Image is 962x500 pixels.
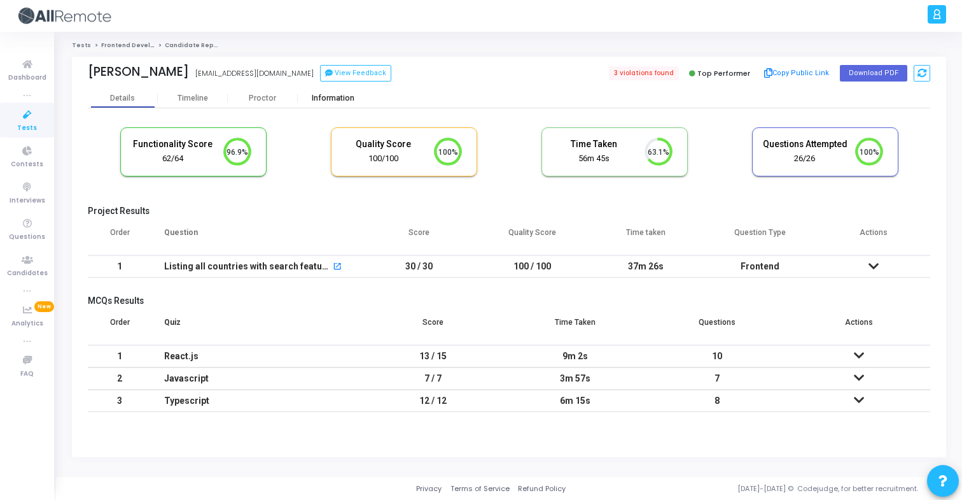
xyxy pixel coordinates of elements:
td: 2 [88,368,151,390]
h5: MCQs Results [88,296,930,306]
td: 8 [646,390,788,412]
button: Download PDF [840,65,907,82]
div: [PERSON_NAME] [88,64,189,79]
th: Time Taken [504,310,646,345]
div: React.js [164,346,349,367]
div: [EMAIL_ADDRESS][DOMAIN_NAME] [195,68,314,79]
th: Question [151,220,362,255]
td: 3 [88,390,151,412]
th: Time taken [589,220,703,255]
div: [DATE]-[DATE] © Codejudge, for better recruitment. [566,483,946,494]
span: Interviews [10,196,45,206]
button: Copy Public Link [760,64,833,83]
td: 10 [646,345,788,368]
span: 3 violations found [609,66,679,80]
a: Frontend Developer (L4) [101,41,179,49]
th: Actions [788,310,930,345]
th: Order [88,220,151,255]
td: 13 / 15 [362,345,504,368]
h5: Time Taken [552,139,637,150]
th: Quiz [151,310,362,345]
th: Questions [646,310,788,345]
span: Contests [11,159,43,170]
th: Score [362,310,504,345]
div: 26/26 [762,153,847,165]
span: New [34,301,54,312]
td: Frontend [703,255,817,278]
button: View Feedback [320,65,391,82]
th: Quality Score [476,220,590,255]
th: Score [362,220,476,255]
td: 12 / 12 [362,390,504,412]
td: 1 [88,345,151,368]
span: Analytics [11,318,43,329]
span: FAQ [20,369,34,380]
div: 3m 57s [517,368,633,389]
div: Details [110,94,135,103]
div: 100/100 [341,153,426,165]
a: Privacy [416,483,442,494]
span: Dashboard [8,73,46,83]
h5: Questions Attempted [762,139,847,150]
td: 100 / 100 [476,255,590,278]
span: Tests [17,123,37,134]
div: Javascript [164,368,349,389]
a: Refund Policy [518,483,566,494]
img: logo [16,3,111,29]
h5: Quality Score [341,139,426,150]
th: Actions [816,220,930,255]
div: Typescript [164,390,349,411]
th: Order [88,310,151,345]
nav: breadcrumb [72,41,946,50]
h5: Project Results [88,206,930,217]
th: Question Type [703,220,817,255]
a: Terms of Service [450,483,510,494]
td: 37m 26s [589,255,703,278]
span: Candidates [7,268,48,279]
span: Questions [9,232,45,243]
div: 9m 2s [517,346,633,367]
div: 62/64 [130,153,216,165]
h5: Functionality Score [130,139,216,150]
div: Timeline [178,94,208,103]
div: 6m 15s [517,390,633,411]
div: Listing all countries with search feature [164,256,331,277]
div: 56m 45s [552,153,637,165]
td: 1 [88,255,151,278]
mat-icon: open_in_new [333,263,342,272]
span: Top Performer [697,68,750,78]
td: 7 / 7 [362,368,504,390]
div: Information [298,94,368,103]
span: Candidate Report [165,41,223,49]
td: 30 / 30 [362,255,476,278]
div: Proctor [228,94,298,103]
a: Tests [72,41,91,49]
td: 7 [646,368,788,390]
